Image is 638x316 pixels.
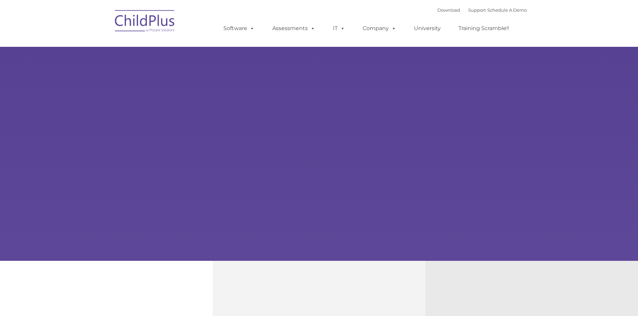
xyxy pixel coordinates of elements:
[437,7,460,13] a: Download
[407,22,447,35] a: University
[266,22,322,35] a: Assessments
[326,22,352,35] a: IT
[356,22,403,35] a: Company
[452,22,516,35] a: Training Scramble!!
[468,7,486,13] a: Support
[217,22,261,35] a: Software
[112,5,179,39] img: ChildPlus by Procare Solutions
[437,7,527,13] font: |
[487,7,527,13] a: Schedule A Demo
